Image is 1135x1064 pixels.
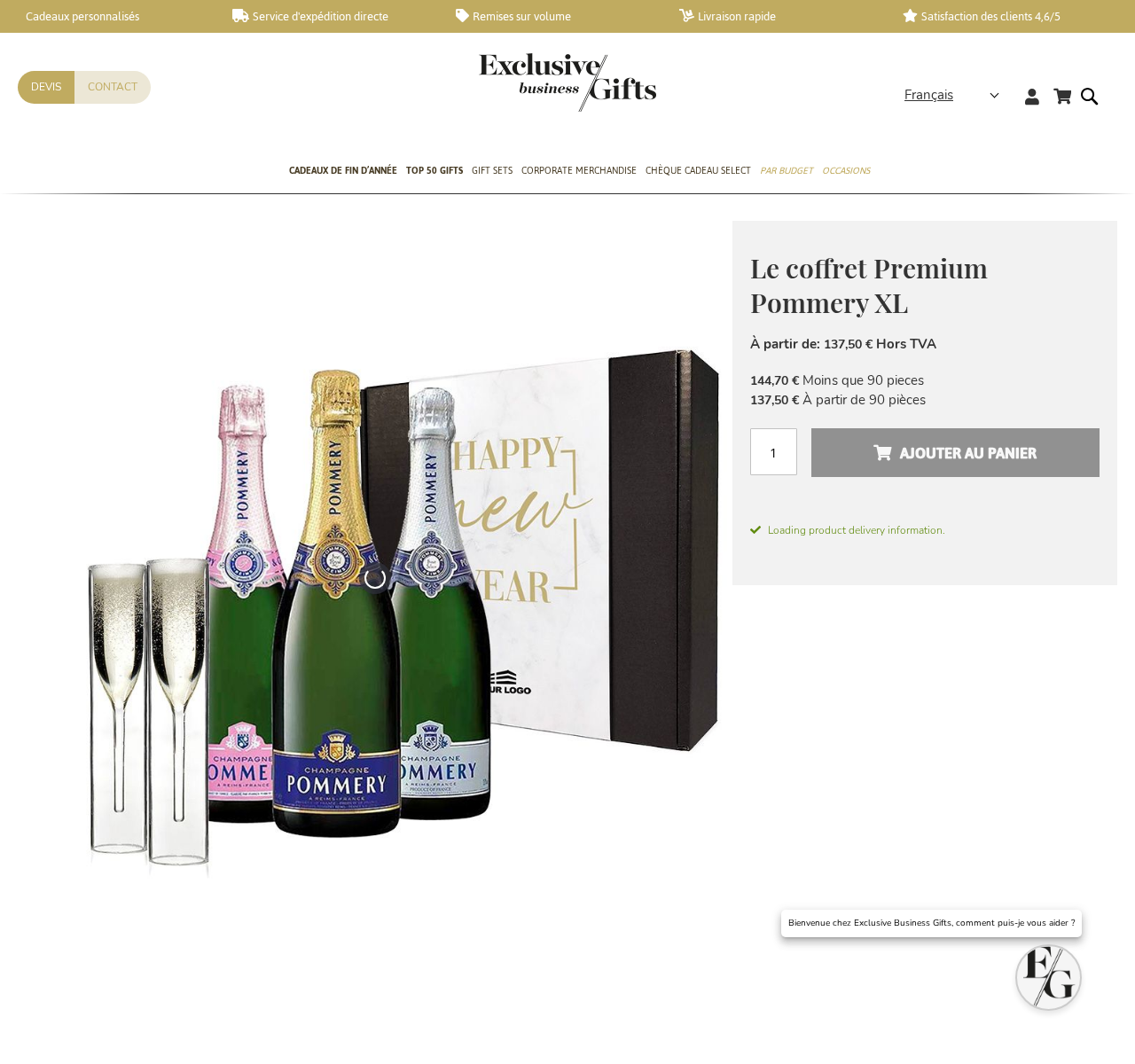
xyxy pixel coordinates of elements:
[9,9,204,24] a: Cadeaux personnalisés
[750,335,820,353] span: À partir de:
[521,161,637,180] span: Corporate Merchandise
[472,150,513,194] a: Gift Sets
[646,150,751,194] a: Chèque Cadeau Select
[750,392,799,409] span: 137,50 €
[205,943,283,1029] a: The Premium Pommery Box XL
[471,943,549,1029] a: The Premium Pommery Box XL
[750,250,988,320] span: Le coffret Premium Pommery XL
[479,53,567,112] a: store logo
[472,161,513,180] span: Gift Sets
[116,943,194,1029] a: The Premium Pommery Box XL
[822,161,870,180] span: Occasions
[876,335,936,353] span: Hors TVA
[750,428,797,475] input: Qté
[750,372,1100,390] li: Moins que 90 pieces
[479,53,656,112] img: Exclusive Business gifts logo
[760,161,813,180] span: Par budget
[406,150,463,194] a: TOP 50 Gifts
[289,150,397,194] a: Cadeaux de fin d’année
[18,71,74,104] a: Devis
[382,943,460,1029] a: The Premium Pommery Box XL
[760,150,813,194] a: Par budget
[679,9,874,24] a: Livraison rapide
[74,71,151,104] a: Contact
[822,150,870,194] a: Occasions
[289,161,397,180] span: Cadeaux de fin d’année
[648,943,726,1029] a: The Premium Pommery Box XL
[560,943,638,1029] a: Le coffret Premium Pommery XL
[18,221,732,935] img: The Premium Pommery Box XL
[750,522,1100,538] span: Loading product delivery information.
[294,943,372,1029] a: The Premium Pommery Box XL
[406,161,463,180] span: TOP 50 Gifts
[750,391,1100,410] li: À partir de 90 pièces
[750,372,799,389] span: 144,70 €
[903,9,1098,24] a: Satisfaction des clients 4,6/5
[646,161,751,180] span: Chèque Cadeau Select
[904,85,953,106] span: Français
[456,9,651,24] a: Remises sur volume
[232,9,427,24] a: Service d'expédition directe
[824,336,873,353] span: 137,50 €
[521,150,637,194] a: Corporate Merchandise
